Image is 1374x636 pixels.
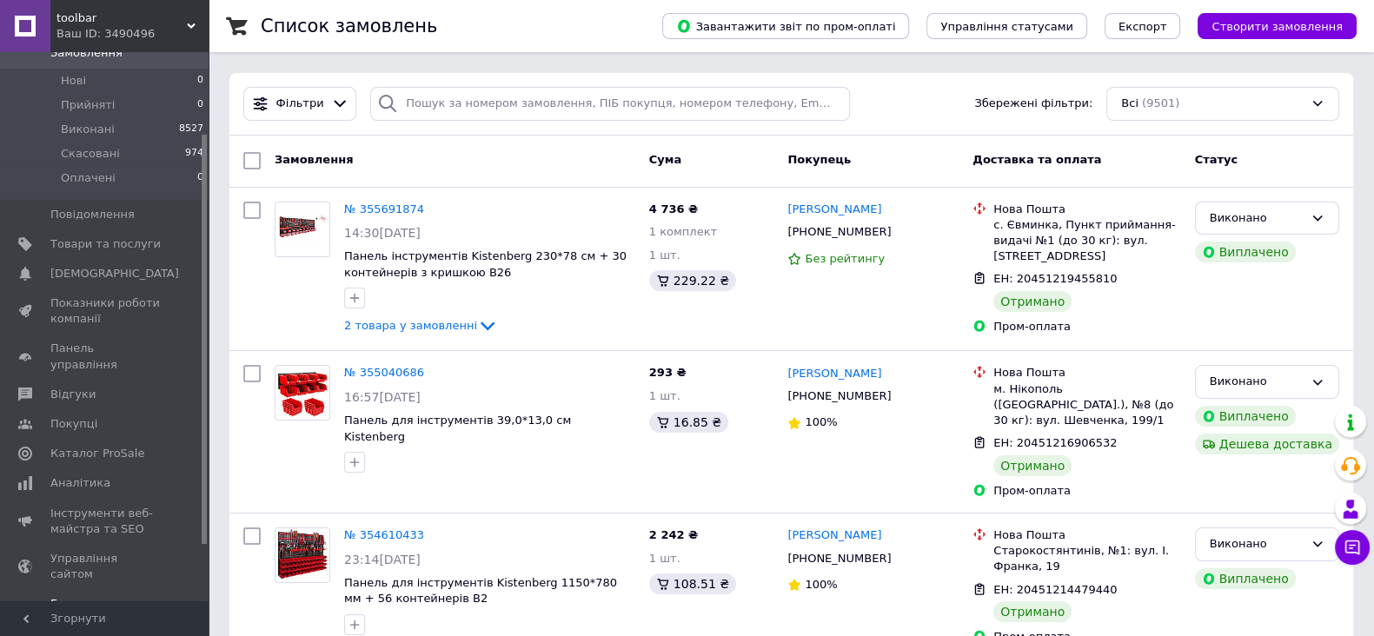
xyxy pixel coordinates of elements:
span: 2 товара у замовленні [344,319,477,332]
div: Виплачено [1195,568,1296,589]
span: Cума [649,153,681,166]
a: № 355691874 [344,202,424,215]
span: Гаманець компанії [50,596,161,627]
span: Нові [61,73,86,89]
div: [PHONE_NUMBER] [784,385,894,407]
span: 23:14[DATE] [344,553,421,566]
span: Фільтри [276,96,324,112]
span: Панель для інструментів 39,0*13,0 см Kistenberg [344,414,571,443]
button: Управління статусами [926,13,1087,39]
span: Відгуки [50,387,96,402]
span: Доставка та оплата [972,153,1101,166]
div: Пром-оплата [993,483,1180,499]
a: Фото товару [275,527,330,583]
div: Нова Пошта [993,527,1180,543]
span: ЕН: 20451214479440 [993,583,1117,596]
button: Завантажити звіт по пром-оплаті [662,13,909,39]
span: 1 шт. [649,248,680,262]
div: [PHONE_NUMBER] [784,547,894,570]
span: Покупець [787,153,851,166]
div: [PHONE_NUMBER] [784,221,894,243]
button: Чат з покупцем [1335,530,1370,565]
span: 293 ₴ [649,366,687,379]
div: Дешева доставка [1195,434,1339,454]
span: ЕН: 20451219455810 [993,272,1117,285]
a: Створити замовлення [1180,19,1357,32]
span: Виконані [61,122,115,137]
img: Фото товару [275,207,329,250]
span: [DEMOGRAPHIC_DATA] [50,266,179,282]
span: Товари та послуги [50,236,161,252]
span: Інструменти веб-майстра та SEO [50,506,161,537]
span: 1 шт. [649,552,680,565]
span: 0 [197,97,203,113]
span: Без рейтингу [805,252,885,265]
div: Нова Пошта [993,365,1180,381]
span: Збережені фільтри: [974,96,1092,112]
span: Управління статусами [940,20,1073,33]
div: Виконано [1210,209,1304,228]
span: Панель управління [50,341,161,372]
a: Фото товару [275,202,330,257]
a: [PERSON_NAME] [787,366,881,382]
div: 16.85 ₴ [649,412,728,433]
span: 2 242 ₴ [649,528,698,541]
div: 108.51 ₴ [649,573,736,594]
span: 4 736 ₴ [649,202,698,215]
div: Виплачено [1195,406,1296,427]
span: Управління сайтом [50,551,161,582]
span: 16:57[DATE] [344,390,421,404]
div: Виконано [1210,373,1304,391]
span: Завантажити звіт по пром-оплаті [676,18,895,34]
span: 1 комплект [649,225,717,238]
div: м. Нікополь ([GEOGRAPHIC_DATA].), №8 (до 30 кг): вул. Шевченка, 199/1 [993,381,1180,429]
img: Фото товару [275,528,329,582]
button: Створити замовлення [1198,13,1357,39]
div: Старокостянтинів, №1: вул. І. Франка, 19 [993,543,1180,574]
span: Прийняті [61,97,115,113]
span: 0 [197,73,203,89]
span: 1 шт. [649,389,680,402]
span: Створити замовлення [1211,20,1343,33]
span: Замовлення [275,153,353,166]
span: 100% [805,578,837,591]
img: Фото товару [275,368,329,418]
span: Покупці [50,416,97,432]
a: № 354610433 [344,528,424,541]
span: 974 [185,146,203,162]
span: Всі [1121,96,1138,112]
span: Замовлення [50,45,123,61]
div: Нова Пошта [993,202,1180,217]
span: 0 [197,170,203,186]
span: 14:30[DATE] [344,226,421,240]
span: toolbar [56,10,187,26]
a: [PERSON_NAME] [787,202,881,218]
span: Оплачені [61,170,116,186]
div: Виконано [1210,535,1304,553]
input: Пошук за номером замовлення, ПІБ покупця, номером телефону, Email, номером накладної [370,87,850,121]
a: Панель для інструментів Kistenberg 1150*780 мм + 56 контейнерів В2 [344,576,617,606]
div: Отримано [993,455,1072,476]
span: Статус [1195,153,1238,166]
div: Отримано [993,291,1072,312]
span: Повідомлення [50,207,135,222]
div: Ваш ID: 3490496 [56,26,209,42]
span: ЕН: 20451216906532 [993,436,1117,449]
span: 100% [805,415,837,428]
span: Скасовані [61,146,120,162]
div: Виплачено [1195,242,1296,262]
a: 2 товара у замовленні [344,319,498,332]
span: (9501) [1142,96,1179,109]
a: Фото товару [275,365,330,421]
span: 8527 [179,122,203,137]
span: Показники роботи компанії [50,295,161,327]
h1: Список замовлень [261,16,437,36]
div: 229.22 ₴ [649,270,736,291]
span: Каталог ProSale [50,446,144,461]
div: Пром-оплата [993,319,1180,335]
a: Панель інструментів Kistenberg 230*78 см + 30 контейнерів з кришкою В26 [344,249,627,279]
span: Аналітика [50,475,110,491]
span: Експорт [1118,20,1167,33]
